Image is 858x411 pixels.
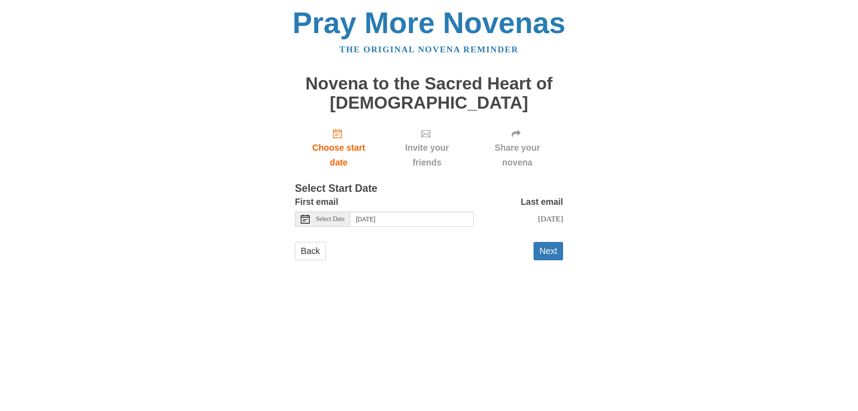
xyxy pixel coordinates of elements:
[383,121,471,174] div: Click "Next" to confirm your start date first.
[295,121,383,174] a: Choose start date
[293,6,566,39] a: Pray More Novenas
[295,195,338,209] label: First email
[391,140,463,170] span: Invite your friends
[521,195,563,209] label: Last email
[316,216,345,222] span: Select Date
[340,45,519,54] a: The original novena reminder
[534,242,563,260] button: Next
[295,183,563,195] h3: Select Start Date
[538,214,563,223] span: [DATE]
[471,121,563,174] div: Click "Next" to confirm your start date first.
[304,140,374,170] span: Choose start date
[295,242,326,260] a: Back
[295,74,563,112] h1: Novena to the Sacred Heart of [DEMOGRAPHIC_DATA]
[480,140,554,170] span: Share your novena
